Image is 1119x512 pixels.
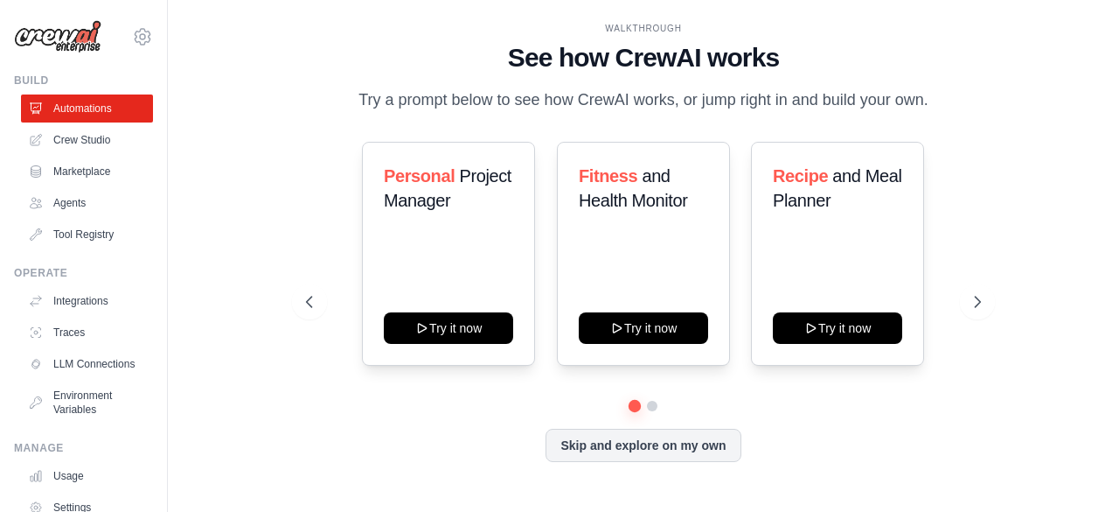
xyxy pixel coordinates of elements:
span: Recipe [773,166,828,186]
a: Agents [21,189,153,217]
a: LLM Connections [21,350,153,378]
button: Try it now [773,312,902,344]
div: Operate [14,266,153,280]
img: Logo [14,20,101,53]
span: Fitness [579,166,637,186]
div: Build [14,74,153,88]
button: Skip and explore on my own [546,429,740,462]
a: Crew Studio [21,126,153,154]
span: and Meal Planner [773,166,901,210]
div: Manage [14,441,153,455]
button: Try it now [384,312,513,344]
div: WALKTHROUGH [306,22,980,35]
span: Personal [384,166,455,186]
a: Integrations [21,287,153,315]
span: and Health Monitor [579,166,687,210]
button: Try it now [579,312,708,344]
a: Tool Registry [21,221,153,249]
a: Usage [21,462,153,490]
a: Marketplace [21,158,153,186]
a: Traces [21,319,153,347]
span: Project Manager [384,166,511,210]
h1: See how CrewAI works [306,42,980,74]
p: Try a prompt below to see how CrewAI works, or jump right in and build your own. [350,88,937,113]
a: Environment Variables [21,382,153,424]
a: Automations [21,95,153,123]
